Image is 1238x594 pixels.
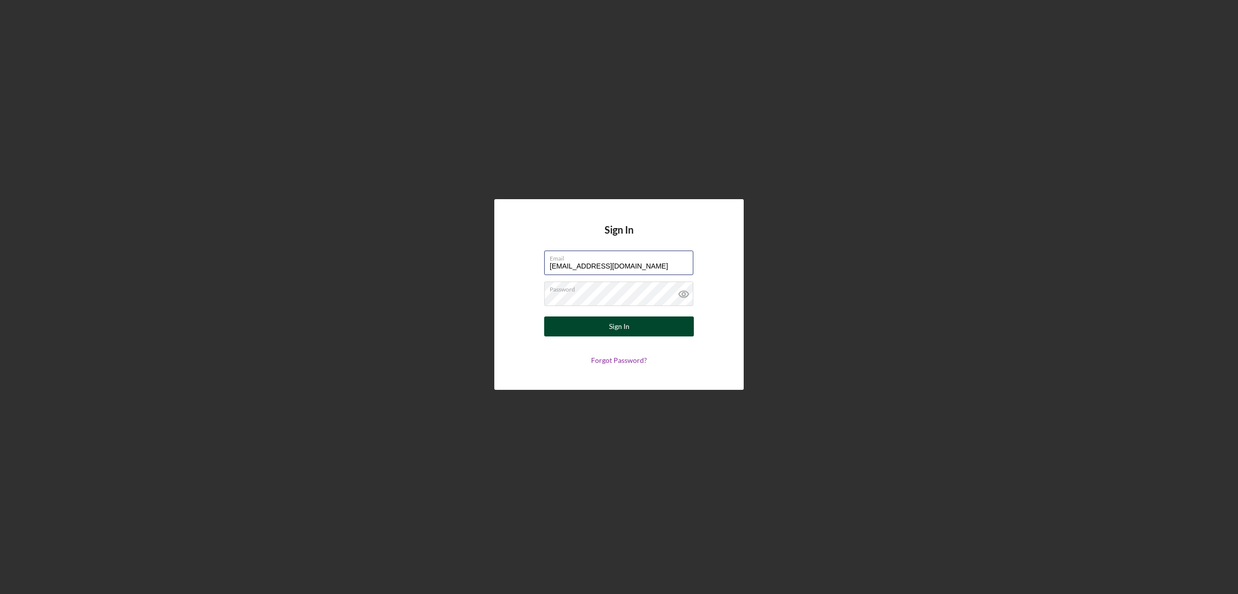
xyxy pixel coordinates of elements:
button: Sign In [544,316,694,336]
label: Password [550,282,693,293]
h4: Sign In [605,224,633,251]
div: Sign In [609,316,629,336]
label: Email [550,251,693,262]
a: Forgot Password? [591,356,647,364]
